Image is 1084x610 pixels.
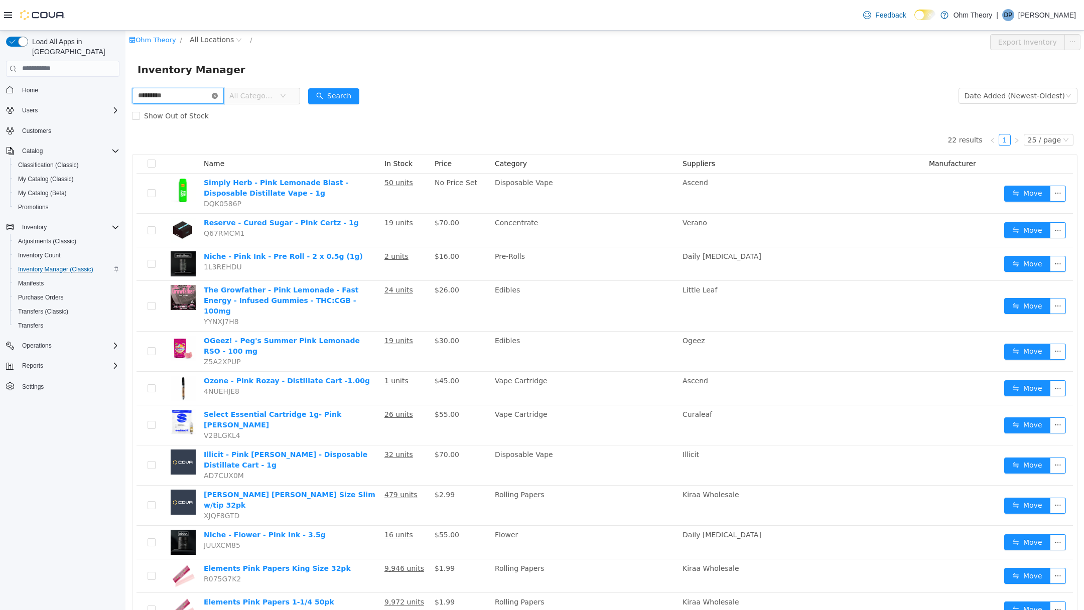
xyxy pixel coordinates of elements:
button: icon: swapMove [879,427,925,443]
button: icon: swapMove [879,571,925,587]
a: Feedback [859,5,910,25]
span: Purchase Orders [18,293,64,301]
a: Illicit - Pink [PERSON_NAME] - Disposable Distillate Cart - 1g [78,420,242,438]
p: | [996,9,998,21]
button: Inventory Count [10,248,123,262]
span: Feedback [875,10,906,20]
u: 24 units [259,255,288,263]
a: Classification (Classic) [14,159,83,171]
button: icon: ellipsis [924,225,940,241]
span: 1L3REHDU [78,232,116,240]
button: Inventory [18,221,51,233]
button: Export Inventory [865,4,939,20]
button: icon: ellipsis [924,427,940,443]
span: Price [309,129,326,137]
button: icon: ellipsis [924,350,940,366]
span: Transfers [14,320,119,332]
span: Daily [MEDICAL_DATA] [557,500,636,508]
a: Elements Pink Papers 1-1/4 50pk [78,567,209,575]
nav: Complex example [6,79,119,420]
span: / [124,6,126,13]
img: Illicit - Pink Runtz - Disposable Distillate Cart - 1g placeholder [45,419,70,444]
u: 9,972 units [259,567,299,575]
span: AD7CUX0M [78,441,118,449]
span: All Locations [64,4,108,15]
button: icon: ellipsis [924,504,940,520]
a: Home [18,84,42,96]
u: 9,946 units [259,534,299,542]
u: 16 units [259,500,288,508]
i: icon: down [937,106,943,113]
span: Inventory [18,221,119,233]
span: $1.99 [309,534,329,542]
button: Users [18,104,42,116]
a: Settings [18,381,48,393]
i: icon: right [888,107,894,113]
span: No Price Set [309,148,352,156]
div: Digan Patel [1002,9,1014,21]
button: icon: swapMove [879,267,925,283]
li: 22 results [822,103,857,115]
td: Rolling Papers [365,455,553,495]
a: My Catalog (Classic) [14,173,78,185]
span: Transfers (Classic) [18,308,68,316]
button: Reports [2,359,123,373]
span: Ascend [557,148,583,156]
span: Users [22,106,38,114]
img: Reserve - Cured Sugar - Pink Certz - 1g hero shot [45,187,70,212]
button: My Catalog (Beta) [10,186,123,200]
span: DP [1004,9,1013,21]
button: icon: swapMove [879,537,925,553]
button: icon: ellipsis [924,155,940,171]
span: XJQF8GTD [78,481,114,489]
li: Previous Page [861,103,873,115]
span: Q67RMCM1 [78,199,119,207]
a: Simply Herb - Pink Lemonade Blast - Disposable Distillate Vape - 1g [78,148,223,167]
span: Promotions [14,201,119,213]
button: icon: swapMove [879,350,925,366]
button: Reports [18,360,47,372]
span: Category [369,129,401,137]
span: Z5A2XPUP [78,327,115,335]
a: Inventory Manager (Classic) [14,263,97,275]
td: Pre-Rolls [365,217,553,250]
img: Elements Pink Papers 1-1/4 50pk hero shot [45,566,70,591]
a: [PERSON_NAME] [PERSON_NAME] Size Slim w/tip 32pk [78,460,250,479]
span: Classification (Classic) [18,161,79,169]
td: Disposable Vape [365,143,553,183]
a: Inventory Count [14,249,65,261]
span: Load All Apps in [GEOGRAPHIC_DATA] [28,37,119,57]
span: Operations [22,342,52,350]
i: icon: down [940,62,946,69]
td: Vape Cartridge [365,375,553,415]
button: Operations [2,339,123,353]
div: 25 / page [902,104,935,115]
span: Reports [18,360,119,372]
span: Transfers (Classic) [14,306,119,318]
span: Manufacturer [803,129,851,137]
span: Curaleaf [557,380,587,388]
img: Elements Pink Papers King Size 32pk hero shot [45,533,70,558]
button: Customers [2,123,123,138]
button: Adjustments (Classic) [10,234,123,248]
span: YYNXJ7H8 [78,287,113,295]
button: Settings [2,379,123,393]
span: Settings [22,383,44,391]
span: Daily [MEDICAL_DATA] [557,222,636,230]
td: Rolling Papers [365,562,553,596]
span: Inventory [22,223,47,231]
button: icon: swapMove [879,467,925,483]
u: 26 units [259,380,288,388]
a: Ozone - Pink Rozay - Distillate Cart -1.00g [78,346,244,354]
span: $55.00 [309,380,334,388]
button: icon: ellipsis [924,537,940,553]
a: OGeez! - Peg's Summer Pink Lemonade RSO - 100 mg [78,306,234,325]
button: Users [2,103,123,117]
span: Verano [557,188,582,196]
a: 1 [874,104,885,115]
span: $70.00 [309,188,334,196]
div: Date Added (Newest-Oldest) [839,58,939,73]
a: Niche - Flower - Pink Ink - 3.5g [78,500,200,508]
button: My Catalog (Classic) [10,172,123,186]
